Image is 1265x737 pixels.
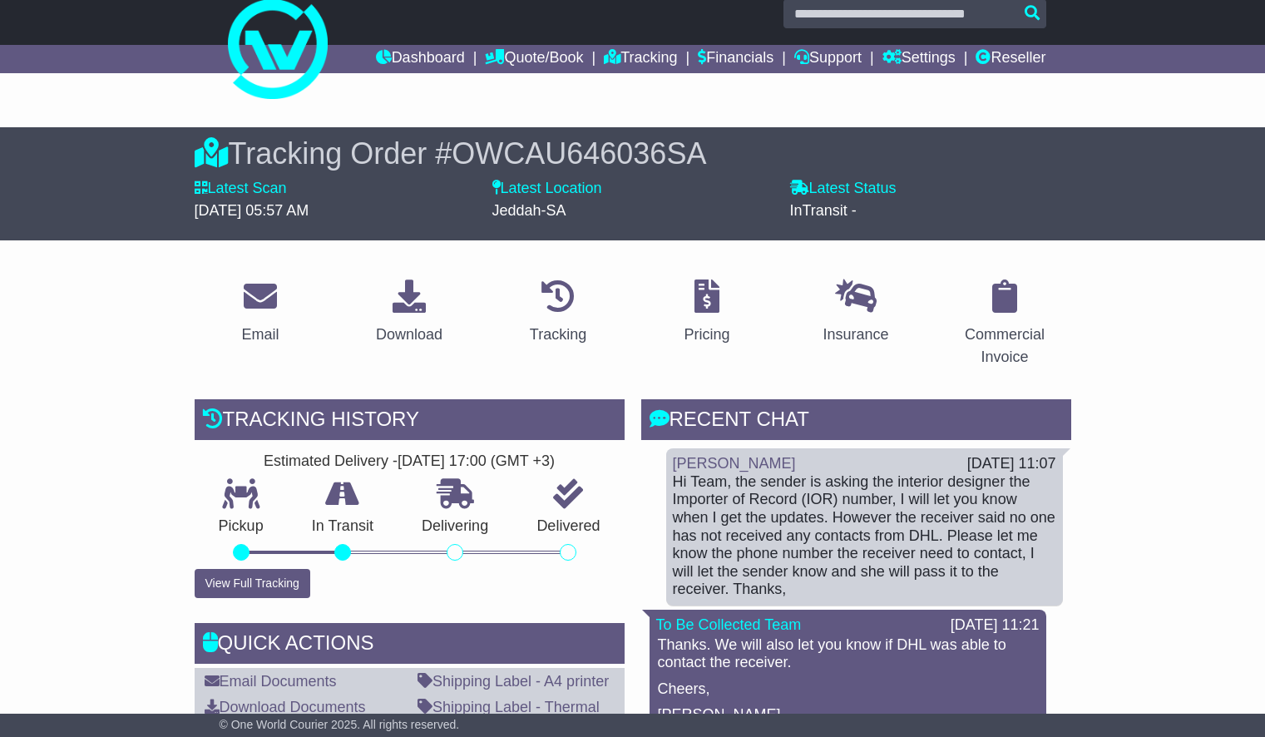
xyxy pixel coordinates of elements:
div: Tracking [530,324,586,346]
a: Dashboard [376,45,465,73]
div: RECENT CHAT [641,399,1071,444]
a: Commercial Invoice [939,274,1071,374]
p: Delivered [512,517,624,536]
a: Insurance [812,274,899,352]
a: Reseller [976,45,1045,73]
div: Download [376,324,442,346]
div: Tracking Order # [195,136,1071,171]
p: [PERSON_NAME] [658,706,1038,725]
p: Cheers, [658,680,1038,699]
span: © One World Courier 2025. All rights reserved. [220,718,460,731]
div: Commercial Invoice [950,324,1060,368]
div: Tracking history [195,399,625,444]
label: Latest Scan [195,180,287,198]
a: Quote/Book [485,45,583,73]
a: Download [365,274,453,352]
span: OWCAU646036SA [452,136,706,171]
button: View Full Tracking [195,569,310,598]
span: InTransit - [790,202,857,219]
div: [DATE] 11:21 [951,616,1040,635]
div: Email [241,324,279,346]
label: Latest Location [492,180,602,198]
span: Jeddah-SA [492,202,566,219]
div: Estimated Delivery - [195,453,625,471]
div: Hi Team, the sender is asking the interior designer the Importer of Record (IOR) number, I will l... [673,473,1056,599]
div: [DATE] 17:00 (GMT +3) [398,453,555,471]
p: Thanks. We will also let you know if DHL was able to contact the receiver. [658,636,1038,672]
a: To Be Collected Team [656,616,802,633]
div: Pricing [684,324,729,346]
a: Support [794,45,862,73]
p: In Transit [288,517,398,536]
a: Financials [698,45,773,73]
p: Delivering [398,517,512,536]
a: Tracking [519,274,597,352]
a: Tracking [604,45,677,73]
a: [PERSON_NAME] [673,455,796,472]
a: Email [230,274,289,352]
div: Insurance [823,324,888,346]
span: [DATE] 05:57 AM [195,202,309,219]
div: Quick Actions [195,623,625,668]
a: Pricing [673,274,740,352]
a: Shipping Label - A4 printer [418,673,609,690]
a: Email Documents [205,673,337,690]
div: [DATE] 11:07 [967,455,1056,473]
a: Download Documents [205,699,366,715]
a: Shipping Label - Thermal printer [418,699,600,734]
a: Settings [882,45,956,73]
label: Latest Status [790,180,897,198]
p: Pickup [195,517,288,536]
